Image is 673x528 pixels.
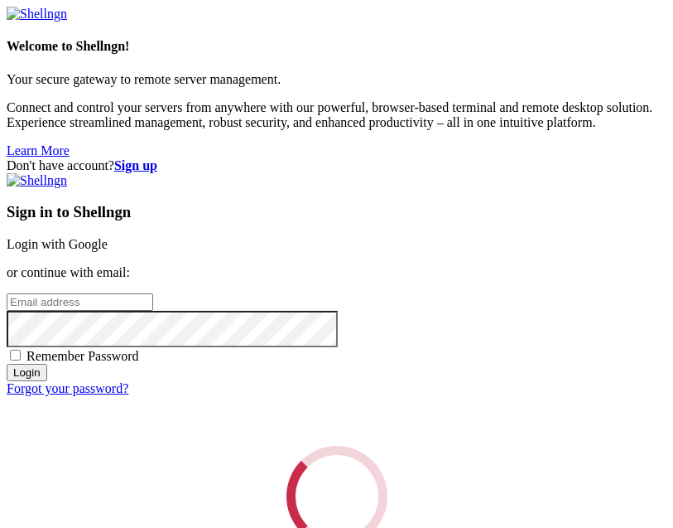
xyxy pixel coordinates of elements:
[7,7,67,22] img: Shellngn
[7,293,153,311] input: Email address
[114,158,157,172] a: Sign up
[7,173,67,188] img: Shellngn
[7,100,666,130] p: Connect and control your servers from anywhere with our powerful, browser-based terminal and remo...
[7,364,47,381] input: Login
[26,349,139,363] span: Remember Password
[7,203,666,221] h3: Sign in to Shellngn
[7,39,666,54] h4: Welcome to Shellngn!
[7,72,666,87] p: Your secure gateway to remote server management.
[7,143,70,157] a: Learn More
[10,350,21,361] input: Remember Password
[7,265,666,280] p: or continue with email:
[7,381,128,395] a: Forgot your password?
[7,158,666,173] div: Don't have account?
[7,237,108,251] a: Login with Google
